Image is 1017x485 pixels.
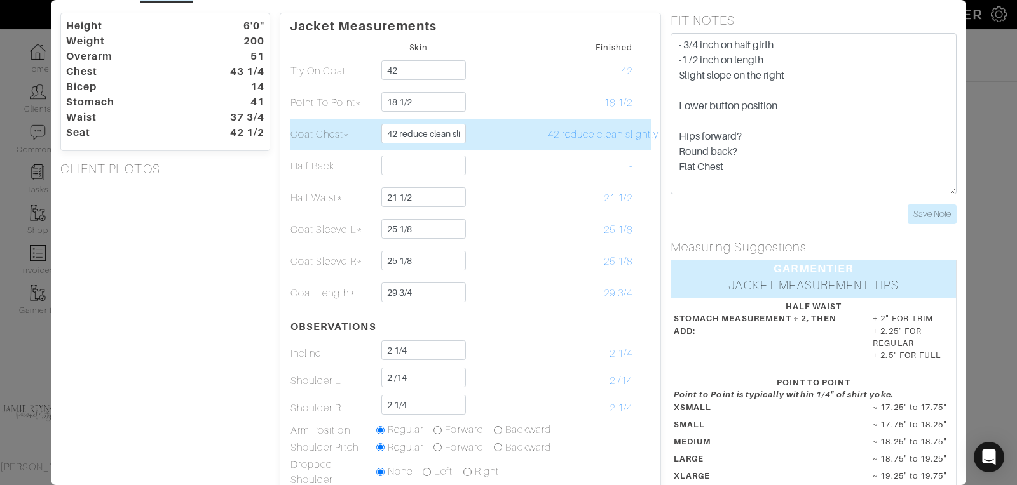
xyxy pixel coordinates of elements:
[664,312,863,366] dt: STOMACH MEASUREMENT ÷ 2, THEN ADD:
[201,125,274,140] dt: 42 1/2
[409,43,428,52] small: Skin
[290,182,376,214] td: Half Waist*
[201,64,274,79] dt: 43 1/4
[290,422,376,439] td: Arm Position
[57,79,201,95] dt: Bicep
[57,34,201,49] dt: Weight
[671,13,957,28] h5: FIT NOTES
[664,418,863,435] dt: SMALL
[621,65,632,77] span: 42
[671,33,957,194] textarea: - 3/4 inch on half girth -1 /2 inch on length Slight slope on the righ
[290,367,376,394] td: Shoulder L
[388,464,413,479] label: None
[610,348,632,359] span: 2 1/4
[388,422,423,437] label: Regular
[201,34,274,49] dt: 200
[445,440,483,455] label: Forward
[290,214,376,246] td: Coat Sleeve L*
[863,435,963,448] dd: ~ 18.25" to 18.75"
[604,288,632,299] span: 29 3/4
[610,375,632,387] span: 2 /14
[671,260,956,277] div: GARMENTIER
[57,18,201,34] dt: Height
[290,119,376,150] td: Coat Chest*
[290,277,376,309] td: Coat Length*
[610,402,632,414] span: 2 1/4
[445,422,483,437] label: Forward
[671,277,956,298] div: JACKET MEASUREMENT TIPS
[290,13,651,34] p: Jacket Measurements
[604,192,632,204] span: 21 1/2
[201,49,274,64] dt: 51
[604,97,632,109] span: 18 1/2
[201,95,274,110] dt: 41
[290,55,376,87] td: Try On Coat
[908,204,957,224] input: Save Note
[290,150,376,182] td: Half Back
[629,161,632,172] span: -
[201,79,274,95] dt: 14
[57,125,201,140] dt: Seat
[505,440,551,455] label: Backward
[548,129,659,140] span: 42 reduce clean slightly
[57,64,201,79] dt: Chest
[674,390,894,399] em: Point to Point is typically within 1/4" of shirt yoke.
[57,49,201,64] dt: Overarm
[57,95,201,110] dt: Stomach
[671,239,957,255] h5: Measuring Suggestions
[664,435,863,453] dt: MEDIUM
[434,464,453,479] label: Left
[201,110,274,125] dt: 37 3/4
[290,87,376,119] td: Point To Point*
[863,312,963,361] dd: + 2" FOR TRIM + 2.25" FOR REGULAR + 2.5" FOR FULL
[290,309,376,340] th: OBSERVATIONS
[863,418,963,430] dd: ~ 17.75" to 18.25"
[674,376,953,389] div: POINT TO POINT
[505,422,551,437] label: Backward
[604,256,632,267] span: 25 1/8
[201,18,274,34] dt: 6'0"
[290,246,376,277] td: Coat Sleeve R*
[664,401,863,418] dt: XSMALL
[863,453,963,465] dd: ~ 18.75" to 19.25"
[596,43,632,52] small: Finished
[664,453,863,470] dt: LARGE
[60,161,270,176] h5: CLIENT PHOTOS
[57,110,201,125] dt: Waist
[863,470,963,482] dd: ~ 19.25" to 19.75"
[388,440,423,455] label: Regular
[290,439,376,457] td: Shoulder Pitch
[290,340,376,367] td: Incline
[475,464,499,479] label: Right
[604,224,632,236] span: 25 1/8
[974,442,1004,472] div: Open Intercom Messenger
[674,300,953,312] div: HALF WAIST
[290,394,376,422] td: Shoulder R
[863,401,963,413] dd: ~ 17.25" to 17.75"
